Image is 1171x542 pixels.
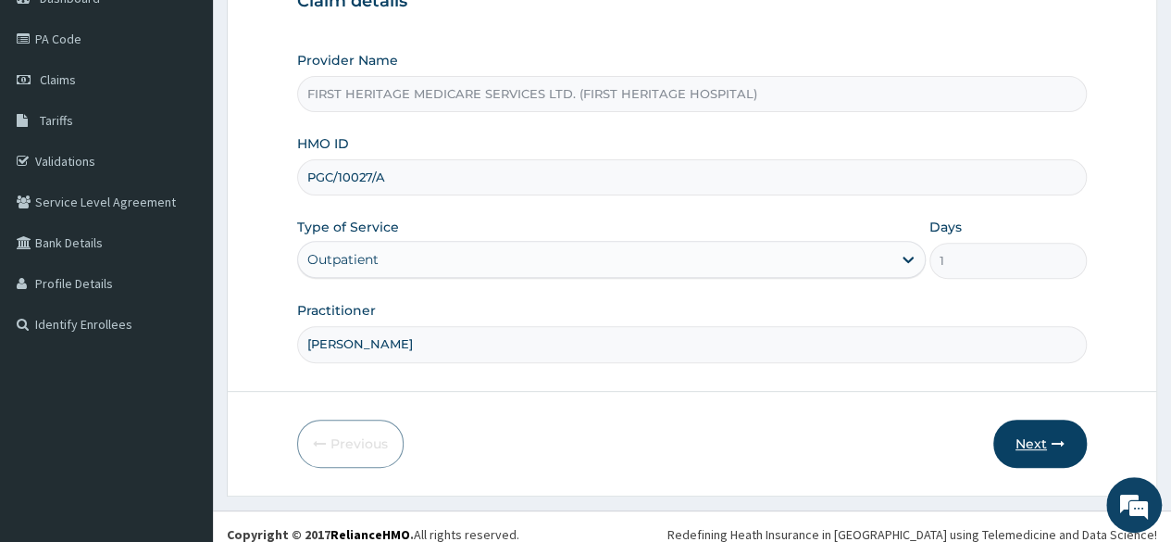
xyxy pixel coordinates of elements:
span: Tariffs [40,112,73,129]
label: Provider Name [297,51,398,69]
img: d_794563401_company_1708531726252_794563401 [34,93,75,139]
div: Minimize live chat window [304,9,348,54]
label: Practitioner [297,301,376,320]
div: Chat with us now [96,104,311,128]
button: Next [993,420,1087,468]
label: HMO ID [297,134,349,153]
button: Previous [297,420,404,468]
span: Claims [40,71,76,88]
div: Outpatient [307,250,379,269]
input: Enter HMO ID [297,159,1087,195]
label: Type of Service [297,218,399,236]
input: Enter Name [297,326,1087,362]
label: Days [929,218,962,236]
textarea: Type your message and hit 'Enter' [9,352,353,417]
span: We're online! [107,157,255,344]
